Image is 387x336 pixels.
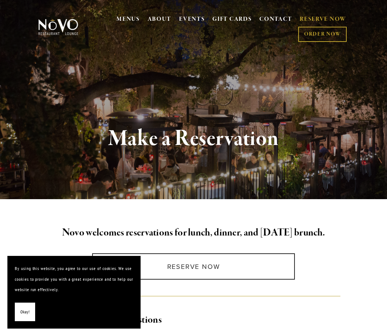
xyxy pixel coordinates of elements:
[298,27,347,42] a: ORDER NOW
[37,19,80,36] img: Novo Restaurant &amp; Lounge
[20,307,30,317] span: Okay!
[148,16,172,23] a: ABOUT
[212,13,252,27] a: GIFT CARDS
[117,16,140,23] a: MENUS
[179,16,205,23] a: EVENTS
[7,256,141,329] section: Cookie banner
[259,13,292,27] a: CONTACT
[300,13,346,27] a: RESERVE NOW
[15,263,133,295] p: By using this website, you agree to our use of cookies. We use cookies to provide you with a grea...
[108,125,279,153] strong: Make a Reservation
[47,312,341,328] h2: Commonly Asked Questions
[15,303,35,322] button: Okay!
[47,225,341,241] h2: Novo welcomes reservations for lunch, dinner, and [DATE] brunch.
[92,253,295,280] a: Reserve Now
